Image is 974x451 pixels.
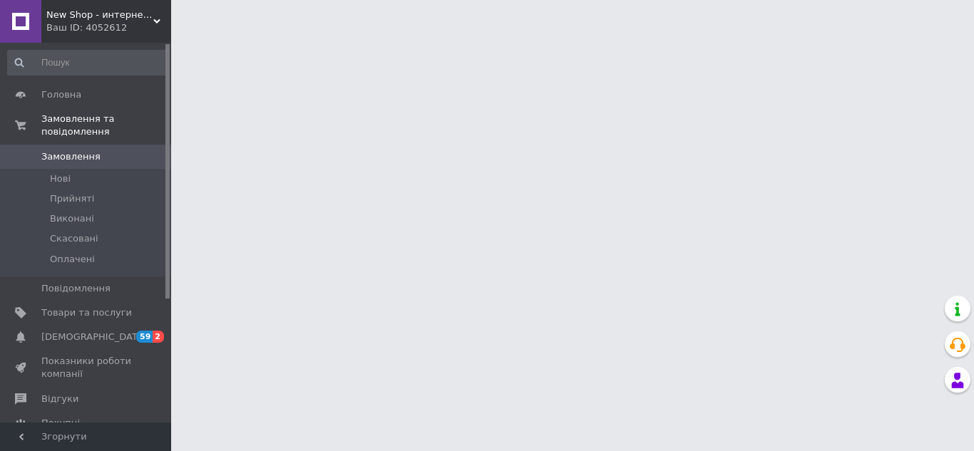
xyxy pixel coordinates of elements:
[50,212,94,225] span: Виконані
[50,232,98,245] span: Скасовані
[50,253,95,266] span: Оплачені
[136,331,153,343] span: 59
[46,9,153,21] span: New Shop - интернет магазин спортивной одежды и аксессуаров.
[41,417,80,430] span: Покупці
[41,393,78,405] span: Відгуки
[46,21,171,34] div: Ваш ID: 4052612
[41,282,111,295] span: Повідомлення
[41,331,147,343] span: [DEMOGRAPHIC_DATA]
[41,306,132,319] span: Товари та послуги
[50,172,71,185] span: Нові
[41,150,101,163] span: Замовлення
[41,88,81,101] span: Головна
[7,50,168,76] input: Пошук
[50,192,94,205] span: Прийняті
[153,331,164,343] span: 2
[41,113,171,138] span: Замовлення та повідомлення
[41,355,132,380] span: Показники роботи компанії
